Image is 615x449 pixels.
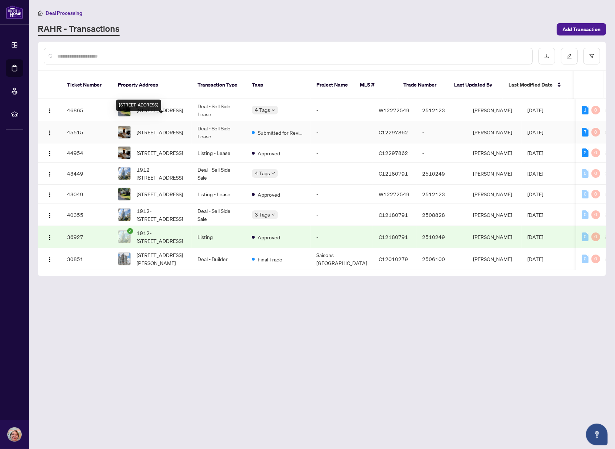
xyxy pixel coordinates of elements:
[416,248,467,270] td: 2506100
[416,163,467,185] td: 2510249
[47,151,53,156] img: Logo
[311,121,373,143] td: -
[192,163,246,185] td: Deal - Sell Side Sale
[38,23,120,36] a: RAHR - Transactions
[192,248,246,270] td: Deal - Builder
[44,231,55,243] button: Logo
[416,121,467,143] td: -
[311,185,373,204] td: -
[591,255,600,263] div: 0
[118,253,130,265] img: thumbnail-img
[467,204,521,226] td: [PERSON_NAME]
[118,209,130,221] img: thumbnail-img
[311,226,373,248] td: -
[561,48,578,64] button: edit
[562,24,601,35] span: Add Transaction
[118,167,130,180] img: thumbnail-img
[47,130,53,136] img: Logo
[582,128,589,137] div: 7
[527,256,543,262] span: [DATE]
[258,190,280,198] span: Approved
[416,185,467,204] td: 2512123
[61,121,112,143] td: 45515
[591,128,600,137] div: 0
[416,99,467,121] td: 2512123
[258,129,305,137] span: Submitted for Review
[44,147,55,159] button: Logo
[311,143,373,163] td: -
[47,171,53,177] img: Logo
[354,71,398,99] th: MLS #
[379,107,410,113] span: W12272549
[46,10,82,16] span: Deal Processing
[557,23,606,35] button: Add Transaction
[508,81,553,89] span: Last Modified Date
[192,71,246,99] th: Transaction Type
[467,226,521,248] td: [PERSON_NAME]
[582,190,589,198] div: 0
[47,192,53,198] img: Logo
[379,256,408,262] span: C12010279
[61,226,112,248] td: 36927
[582,169,589,178] div: 0
[379,211,408,218] span: C12180791
[44,253,55,265] button: Logo
[137,165,186,181] span: 1912-[STREET_ADDRESS]
[467,99,521,121] td: [PERSON_NAME]
[311,248,373,270] td: Saisons [GEOGRAPHIC_DATA]
[192,204,246,226] td: Deal - Sell Side Sale
[8,428,21,441] img: Profile Icon
[467,143,521,163] td: [PERSON_NAME]
[127,228,133,234] span: check-circle
[311,99,373,121] td: -
[118,231,130,243] img: thumbnail-img
[591,169,600,178] div: 0
[61,163,112,185] td: 43449
[416,143,467,163] td: -
[467,121,521,143] td: [PERSON_NAME]
[47,108,53,114] img: Logo
[137,128,183,136] span: [STREET_ADDRESS]
[582,148,589,157] div: 2
[258,149,280,157] span: Approved
[582,232,589,241] div: 0
[246,71,311,99] th: Tags
[255,169,270,177] span: 4 Tags
[311,71,354,99] th: Project Name
[47,213,53,218] img: Logo
[416,226,467,248] td: 2510249
[591,210,600,219] div: 0
[137,149,183,157] span: [STREET_ADDRESS]
[591,148,600,157] div: 0
[586,424,608,445] button: Open asap
[118,188,130,200] img: thumbnail-img
[61,99,112,121] td: 46865
[503,71,568,99] th: Last Modified Date
[379,191,410,197] span: W12272549
[192,121,246,143] td: Deal - Sell Side Lease
[118,147,130,159] img: thumbnail-img
[416,204,467,226] td: 2508828
[527,150,543,156] span: [DATE]
[379,234,408,240] span: C12180791
[38,11,43,16] span: home
[61,71,112,99] th: Ticket Number
[379,150,408,156] span: C12297862
[527,211,543,218] span: [DATE]
[61,185,112,204] td: 43049
[311,204,373,226] td: -
[47,257,53,263] img: Logo
[271,108,275,112] span: down
[583,48,600,64] button: filter
[192,226,246,248] td: Listing
[192,99,246,121] td: Deal - Sell Side Lease
[137,229,186,245] span: 1912-[STREET_ADDRESS]
[591,106,600,114] div: 0
[591,232,600,241] div: 0
[467,248,521,270] td: [PERSON_NAME]
[61,248,112,270] td: 30851
[527,129,543,135] span: [DATE]
[44,104,55,116] button: Logo
[271,172,275,175] span: down
[544,54,549,59] span: download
